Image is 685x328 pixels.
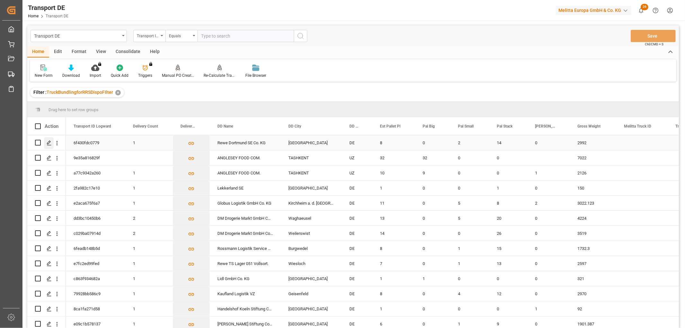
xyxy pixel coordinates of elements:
[34,31,120,40] div: Transport DE
[489,165,527,180] div: 0
[570,211,616,226] div: 4224
[450,135,489,150] div: 2
[66,196,125,210] div: e2aca675f6a7
[527,196,570,210] div: 2
[415,196,450,210] div: 0
[372,286,415,301] div: 8
[349,124,359,129] span: DD Country
[115,90,121,95] div: ✕
[28,14,39,18] a: Home
[415,150,450,165] div: 32
[450,271,489,286] div: 0
[634,3,648,18] button: show 26 new notifications
[527,286,570,301] div: 0
[27,150,66,165] div: Press SPACE to select this row.
[125,286,173,301] div: 1
[489,150,527,165] div: 0
[450,150,489,165] div: 0
[125,256,173,271] div: 1
[210,226,281,241] div: DM Drogerie Markt GmbH Co KG
[281,181,342,195] div: [GEOGRAPHIC_DATA]
[125,196,173,210] div: 1
[570,181,616,195] div: 150
[162,73,194,78] div: Manual PO Creation
[342,196,372,210] div: DE
[489,286,527,301] div: 12
[281,135,342,150] div: [GEOGRAPHIC_DATA]
[570,241,616,256] div: 1732.3
[641,4,648,10] span: 26
[288,124,301,129] span: DD City
[133,30,165,42] button: open menu
[570,301,616,316] div: 92
[570,286,616,301] div: 2970
[125,301,173,316] div: 1
[450,165,489,180] div: 0
[372,165,415,180] div: 10
[281,301,342,316] div: [GEOGRAPHIC_DATA]
[27,241,66,256] div: Press SPACE to select this row.
[372,211,415,226] div: 13
[66,150,125,165] div: 9e35a816829f
[31,30,127,42] button: open menu
[450,301,489,316] div: 0
[62,73,80,78] div: Download
[570,271,616,286] div: 321
[66,256,125,271] div: e7fc2ed99fed
[489,226,527,241] div: 26
[47,90,113,95] span: TruckBundlingforRRSDispoFIlter
[570,150,616,165] div: 7022
[342,241,372,256] div: DE
[450,286,489,301] div: 4
[497,124,513,129] span: Pal Stack
[342,256,372,271] div: DE
[210,150,281,165] div: ANGLESEY FOOD COM.
[133,124,158,129] span: Delivery Count
[527,301,570,316] div: 1
[527,181,570,195] div: 0
[48,107,99,112] span: Drag here to set row groups
[527,241,570,256] div: 0
[27,211,66,226] div: Press SPACE to select this row.
[570,196,616,210] div: 3022.123
[489,271,527,286] div: 0
[66,135,125,150] div: 6f430fdc0779
[645,42,663,47] span: Ctrl/CMD + S
[137,31,159,39] div: Transport ID Logward
[125,165,173,180] div: 1
[415,241,450,256] div: 0
[372,226,415,241] div: 14
[180,124,196,129] span: Delivery List
[556,4,634,16] button: Melitta Europa GmbH & Co. KG
[210,271,281,286] div: Lidl GmbH Co. KG
[66,181,125,195] div: 2fa982c17e10
[125,135,173,150] div: 1
[415,211,450,226] div: 0
[342,226,372,241] div: DE
[281,286,342,301] div: Geisenfeld
[125,211,173,226] div: 2
[342,301,372,316] div: DE
[450,181,489,195] div: 0
[415,181,450,195] div: 0
[210,241,281,256] div: Rossmann Logistik Service GmbH
[27,135,66,150] div: Press SPACE to select this row.
[527,226,570,241] div: 0
[210,181,281,195] div: Lekkerland SE
[281,226,342,241] div: Weilerswist
[66,226,125,241] div: c029ba07914d
[577,124,601,129] span: Gross Weight
[415,226,450,241] div: 0
[210,256,281,271] div: Rewe TS Lager 051 Vollsort.
[28,3,68,13] div: Transport DE
[372,150,415,165] div: 32
[111,47,145,58] div: Consolidate
[27,47,49,58] div: Home
[415,165,450,180] div: 9
[74,124,111,129] span: Transport ID Logward
[91,47,111,58] div: View
[49,47,67,58] div: Edit
[450,226,489,241] div: 0
[372,301,415,316] div: 1
[27,196,66,211] div: Press SPACE to select this row.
